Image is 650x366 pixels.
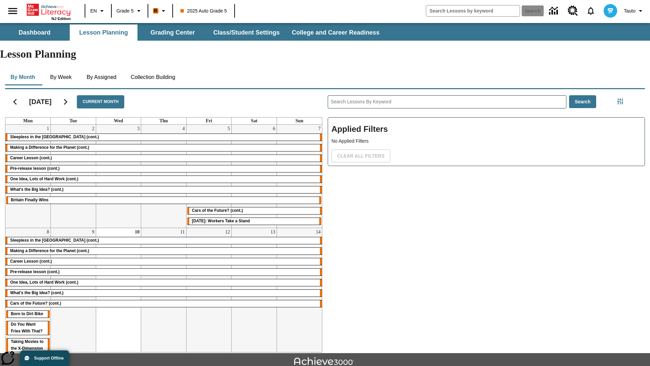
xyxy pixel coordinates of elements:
[6,311,50,318] div: Born to Dirt Bike
[5,155,322,162] div: Career Lesson (cont.)
[232,125,277,228] td: September 6, 2025
[10,145,89,150] span: Making a Difference for the Planet (cont.)
[315,228,322,236] a: September 14, 2025
[10,238,99,243] span: Sleepless in the Animal Kingdom (cont.)
[582,2,600,20] a: Notifications
[51,17,71,21] span: NJ Edition
[179,228,186,236] a: September 11, 2025
[186,125,232,228] td: September 5, 2025
[29,98,51,106] h2: [DATE]
[11,339,43,351] span: Taking Movies to the X-Dimension
[322,86,645,352] div: Search
[116,7,134,15] span: Grade 5
[224,228,231,236] a: September 12, 2025
[187,218,321,225] div: Labor Day: Workers Take a Stand
[90,7,97,15] span: EN
[10,177,78,181] span: One Idea, Lots of Hard Work (cont.)
[87,5,109,17] button: Language: EN, Select a language
[150,5,170,17] button: Boost Class color is orange. Change class color
[328,117,645,166] div: Applied Filters
[10,248,89,253] span: Making a Difference for the Planet (cont.)
[331,121,641,138] h2: Applied Filters
[27,2,71,21] div: Home
[5,144,322,151] div: Making a Difference for the Planet (cont.)
[317,125,322,133] a: September 7, 2025
[158,118,169,124] a: Thursday
[77,95,124,108] button: Current Month
[45,228,50,236] a: September 8, 2025
[187,207,322,214] div: Cars of the Future? (cont.)
[624,7,635,15] span: Tauto
[186,228,232,355] td: September 12, 2025
[5,258,322,265] div: Career Lesson (cont.)
[5,176,322,183] div: One Idea, Lots of Hard Work (cont.)
[569,95,597,108] button: Search
[112,118,124,124] a: Wednesday
[5,69,41,85] button: By Month
[10,156,52,160] span: Career Lesson (cont.)
[181,125,186,133] a: September 4, 2025
[91,125,96,133] a: September 2, 2025
[6,321,50,335] div: Do You Want Fries With That?
[1,24,68,41] button: Dashboard
[426,5,520,16] input: search field
[10,301,61,306] span: Cars of the Future? (cont.)
[114,5,146,17] button: Grade: Grade 5, Select a grade
[204,118,214,124] a: Friday
[600,2,621,20] button: Select a new avatar
[133,228,141,236] a: September 10, 2025
[294,118,305,124] a: Sunday
[96,228,141,355] td: September 10, 2025
[286,24,385,41] button: College and Career Readiness
[6,197,321,204] div: Britain Finally Wins
[328,96,566,108] input: Search Lessons By Keyword
[192,208,243,213] span: Cars of the Future? (cont.)
[10,259,52,264] span: Career Lesson (cont.)
[5,269,322,276] div: Pre-release lesson (cont.)
[22,118,34,124] a: Monday
[180,7,227,15] span: 2025 Auto Grade 5
[269,228,277,236] a: September 13, 2025
[5,228,51,355] td: September 8, 2025
[331,138,641,145] p: No Applied Filters
[621,5,647,17] button: Profile/Settings
[10,135,99,139] span: Sleepless in the Animal Kingdom (cont.)
[11,311,43,316] span: Born to Dirt Bike
[51,228,96,355] td: September 9, 2025
[277,228,322,355] td: September 14, 2025
[10,187,64,192] span: What's the Big Idea? (cont.)
[125,69,181,85] button: Collection Building
[11,198,48,202] span: Britain Finally Wins
[10,269,60,274] span: Pre-release lesson (cont.)
[613,95,627,108] button: Filters Side menu
[139,24,207,41] button: Grading Center
[44,69,78,85] button: By Week
[68,118,78,124] a: Tuesday
[5,237,322,244] div: Sleepless in the Animal Kingdom (cont.)
[5,186,322,193] div: What's the Big Idea? (cont.)
[272,125,277,133] a: September 6, 2025
[51,125,96,228] td: September 2, 2025
[5,300,322,307] div: Cars of the Future? (cont.)
[6,93,24,110] button: Previous
[277,125,322,228] td: September 7, 2025
[70,24,137,41] button: Lesson Planning
[5,125,51,228] td: September 1, 2025
[57,93,74,110] button: Next
[136,125,141,133] a: September 3, 2025
[20,350,69,366] button: Support Offline
[232,228,277,355] td: September 13, 2025
[250,118,259,124] a: Saturday
[45,125,50,133] a: September 1, 2025
[141,228,187,355] td: September 11, 2025
[10,166,60,171] span: Pre-release lesson (cont.)
[5,248,322,255] div: Making a Difference for the Planet (cont.)
[91,228,96,236] a: September 9, 2025
[3,1,23,21] button: Open side menu
[5,134,322,141] div: Sleepless in the Animal Kingdom (cont.)
[11,322,43,333] span: Do You Want Fries With That?
[208,24,285,41] button: Class/Student Settings
[564,2,582,20] a: Resource Center, Will open in new tab
[81,69,122,85] button: By Assigned
[5,165,322,172] div: Pre-release lesson (cont.)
